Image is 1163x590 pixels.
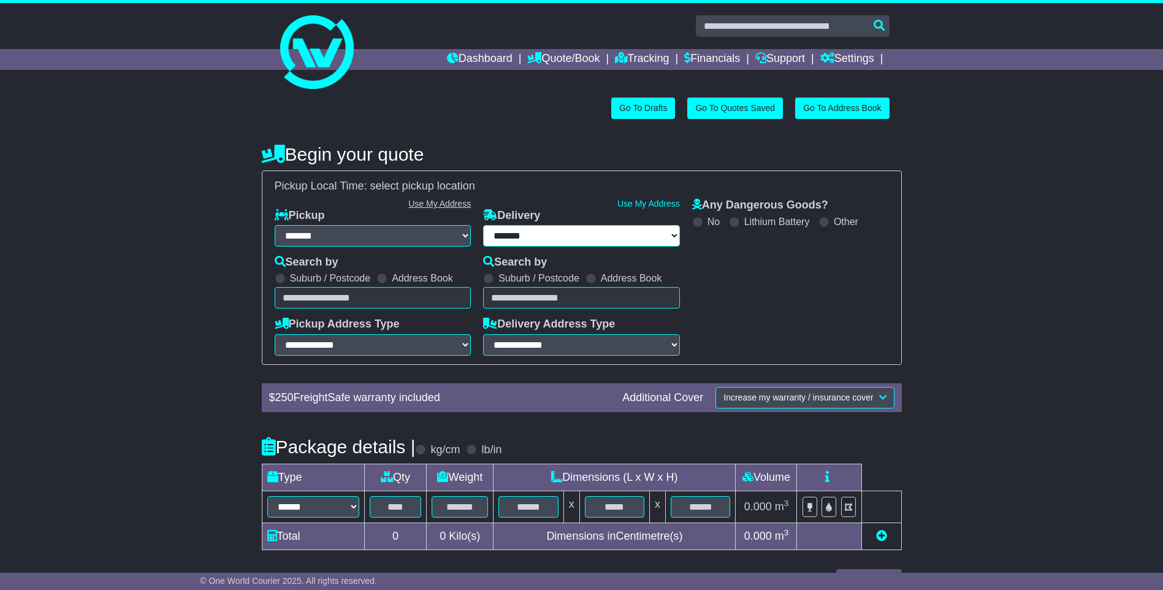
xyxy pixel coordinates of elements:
[527,49,600,70] a: Quote/Book
[427,523,494,550] td: Kilo(s)
[775,530,789,542] span: m
[650,491,666,523] td: x
[795,98,889,119] a: Go To Address Book
[494,464,736,491] td: Dimensions (L x W x H)
[447,49,513,70] a: Dashboard
[275,318,400,331] label: Pickup Address Type
[687,98,783,119] a: Go To Quotes Saved
[755,49,805,70] a: Support
[481,443,501,457] label: lb/in
[440,530,446,542] span: 0
[275,391,294,404] span: 250
[262,144,902,164] h4: Begin your quote
[611,98,675,119] a: Go To Drafts
[820,49,874,70] a: Settings
[290,272,371,284] label: Suburb / Postcode
[430,443,460,457] label: kg/cm
[744,500,772,513] span: 0.000
[784,528,789,537] sup: 3
[744,216,810,228] label: Lithium Battery
[408,199,471,209] a: Use My Address
[715,387,894,408] button: Increase my warranty / insurance cover
[494,523,736,550] td: Dimensions in Centimetre(s)
[263,391,617,405] div: $ FreightSafe warranty included
[601,272,662,284] label: Address Book
[269,180,895,193] div: Pickup Local Time:
[775,500,789,513] span: m
[692,199,828,212] label: Any Dangerous Goods?
[364,464,427,491] td: Qty
[483,256,547,269] label: Search by
[364,523,427,550] td: 0
[483,209,540,223] label: Delivery
[498,272,579,284] label: Suburb / Postcode
[200,576,377,586] span: © One World Courier 2025. All rights reserved.
[736,464,797,491] td: Volume
[262,464,364,491] td: Type
[262,523,364,550] td: Total
[876,530,887,542] a: Add new item
[262,437,416,457] h4: Package details |
[723,393,873,402] span: Increase my warranty / insurance cover
[427,464,494,491] td: Weight
[392,272,453,284] label: Address Book
[275,209,325,223] label: Pickup
[483,318,615,331] label: Delivery Address Type
[707,216,720,228] label: No
[370,180,475,192] span: select pickup location
[615,49,669,70] a: Tracking
[684,49,740,70] a: Financials
[744,530,772,542] span: 0.000
[617,199,680,209] a: Use My Address
[275,256,338,269] label: Search by
[784,499,789,508] sup: 3
[834,216,858,228] label: Other
[563,491,579,523] td: x
[616,391,709,405] div: Additional Cover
